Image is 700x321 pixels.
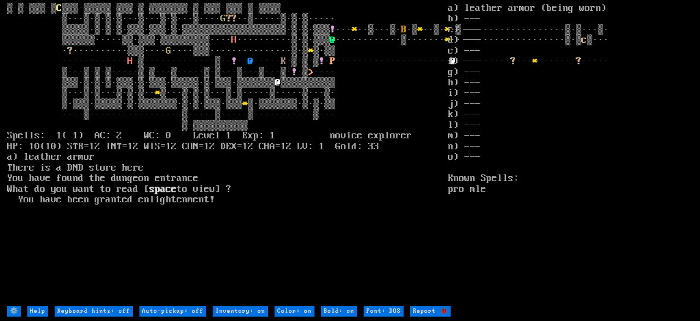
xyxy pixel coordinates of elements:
[281,56,286,67] font: K
[330,56,335,67] font: P
[275,306,314,317] input: Color: on
[330,34,335,45] font: @
[410,306,451,317] input: Report 🐞
[275,77,281,88] font: @
[220,13,226,24] font: G
[213,306,268,317] input: Inventory: on
[231,13,237,24] font: ?
[67,45,73,56] font: ?
[291,67,297,78] font: !
[231,34,237,45] font: H
[321,306,357,317] input: Bold: on
[27,306,48,317] input: Help
[56,3,62,14] font: C
[127,56,133,67] font: H
[231,56,237,67] font: !
[401,24,406,35] font: B
[319,56,324,67] font: !
[330,24,335,35] font: !
[308,67,313,78] font: >
[248,56,253,67] font: @
[166,45,171,56] font: G
[448,3,693,305] stats: a) leather armor (being worn) b) --- c) --- d) --- e) --- f) --- g) --- h) --- i) --- j) --- k) -...
[55,306,133,317] input: Keyboard hints: off
[149,184,177,195] b: space
[226,13,231,24] font: ?
[7,3,448,305] larn: ▒·▒·▒▒▒·▒ ▒▒▒·▒▒▒▒▒·▒▒▒·▒·▒▒▒▒▒▒▒·▒·▒▒▒·▒▒▒·▒·▒▒▒▒ ▒···▒·▒·▒·▒···▒···▒·▒···▒···· ··▒·····▒·▒·▒···...
[7,306,21,317] input: ⚙️
[139,306,206,317] input: Auto-pickup: off
[364,306,404,317] input: Font: DOS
